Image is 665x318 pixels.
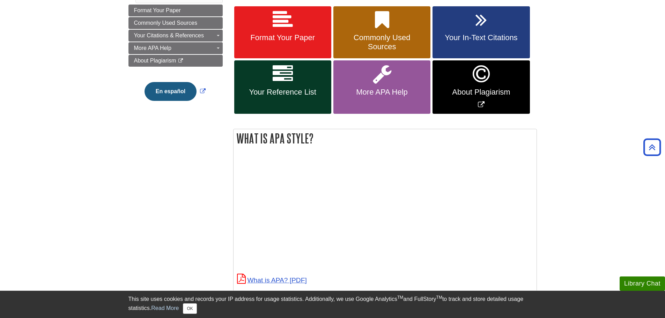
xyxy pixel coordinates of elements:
span: About Plagiarism [438,88,524,97]
button: Library Chat [620,276,665,291]
span: More APA Help [339,88,425,97]
span: Commonly Used Sources [339,33,425,51]
button: Close [183,303,197,314]
a: Your Citations & References [128,30,223,42]
span: Commonly Used Sources [134,20,197,26]
span: Format Your Paper [239,33,326,42]
a: Read More [151,305,179,311]
a: Your Reference List [234,60,331,114]
i: This link opens in a new window [178,59,184,63]
div: This site uses cookies and records your IP address for usage statistics. Additionally, we use Goo... [128,295,537,314]
a: Back to Top [641,142,663,152]
span: Format Your Paper [134,7,181,13]
span: Your In-Text Citations [438,33,524,42]
a: More APA Help [333,60,430,114]
button: En español [145,82,197,101]
span: About Plagiarism [134,58,176,64]
a: Format Your Paper [234,6,331,59]
a: About Plagiarism [128,55,223,67]
span: Your Reference List [239,88,326,97]
a: Your In-Text Citations [433,6,530,59]
span: Your Citations & References [134,32,204,38]
a: Link opens in new window [143,88,207,94]
sup: TM [397,295,403,300]
a: More APA Help [128,42,223,54]
iframe: What is APA? [237,157,433,267]
a: Link opens in new window [433,60,530,114]
span: More APA Help [134,45,171,51]
a: Commonly Used Sources [333,6,430,59]
h2: What is APA Style? [234,129,537,148]
a: What is APA? [237,276,307,284]
sup: TM [436,295,442,300]
a: Format Your Paper [128,5,223,16]
a: Commonly Used Sources [128,17,223,29]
